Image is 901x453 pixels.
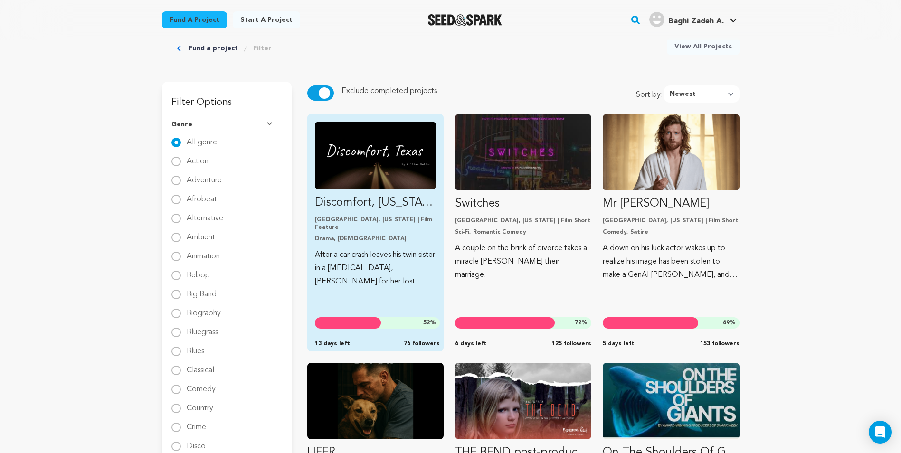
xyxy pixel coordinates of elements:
[575,320,581,326] span: 72
[647,10,739,27] a: Baghi Zadeh A.'s Profile
[455,228,591,236] p: Sci-Fi, Romantic Comedy
[603,196,739,211] p: Mr [PERSON_NAME]
[315,216,436,231] p: [GEOGRAPHIC_DATA], [US_STATE] | Film Feature
[723,319,736,327] span: %
[341,87,437,95] span: Exclude completed projects
[575,319,588,327] span: %
[171,112,282,137] button: Genre
[869,421,892,444] div: Open Intercom Messenger
[649,12,664,27] img: user.png
[233,11,300,28] a: Start a project
[423,320,430,326] span: 52
[700,340,740,348] span: 153 followers
[187,150,209,165] label: Action
[187,283,217,298] label: Big Band
[253,44,272,53] a: Filter
[187,397,213,412] label: Country
[455,340,487,348] span: 6 days left
[315,195,436,210] p: Discomfort, [US_STATE]
[603,242,739,282] p: A down on his luck actor wakes up to realize his image has been stolen to make a GenAI [PERSON_NA...
[603,228,739,236] p: Comedy, Satire
[668,18,724,25] span: Baghi Zadeh A.
[428,14,503,26] img: Seed&Spark Logo Dark Mode
[647,10,739,30] span: Baghi Zadeh A.'s Profile
[187,416,206,431] label: Crime
[267,122,275,127] img: Seed&Spark Arrow Down Icon
[552,340,591,348] span: 125 followers
[187,207,223,222] label: Alternative
[162,82,292,112] h3: Filter Options
[177,38,272,59] div: Breadcrumb
[455,217,591,225] p: [GEOGRAPHIC_DATA], [US_STATE] | Film Short
[187,264,210,279] label: Bebop
[187,302,221,317] label: Biography
[187,131,217,146] label: All genre
[187,169,222,184] label: Adventure
[315,340,350,348] span: 13 days left
[187,340,204,355] label: Blues
[603,114,739,282] a: Fund Mr Jesus
[723,320,730,326] span: 69
[603,340,635,348] span: 5 days left
[315,248,436,288] p: After a car crash leaves his twin sister in a [MEDICAL_DATA], [PERSON_NAME] for her lost stuffed ...
[315,122,436,288] a: Fund Discomfort, Texas
[423,319,436,327] span: %
[187,245,220,260] label: Animation
[171,120,192,129] span: Genre
[189,44,238,53] a: Fund a project
[315,235,436,243] p: Drama, [DEMOGRAPHIC_DATA]
[404,340,440,348] span: 76 followers
[187,435,206,450] label: Disco
[428,14,503,26] a: Seed&Spark Homepage
[187,188,217,203] label: Afrobeat
[187,378,216,393] label: Comedy
[649,12,724,27] div: Baghi Zadeh A.'s Profile
[187,226,215,241] label: Ambient
[187,359,214,374] label: Classical
[455,114,591,282] a: Fund Switches
[455,196,591,211] p: Switches
[187,321,218,336] label: Bluegrass
[455,242,591,282] p: A couple on the brink of divorce takes a miracle [PERSON_NAME] their marriage.
[667,38,740,55] a: View All Projects
[162,11,227,28] a: Fund a project
[636,89,664,103] span: Sort by:
[603,217,739,225] p: [GEOGRAPHIC_DATA], [US_STATE] | Film Short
